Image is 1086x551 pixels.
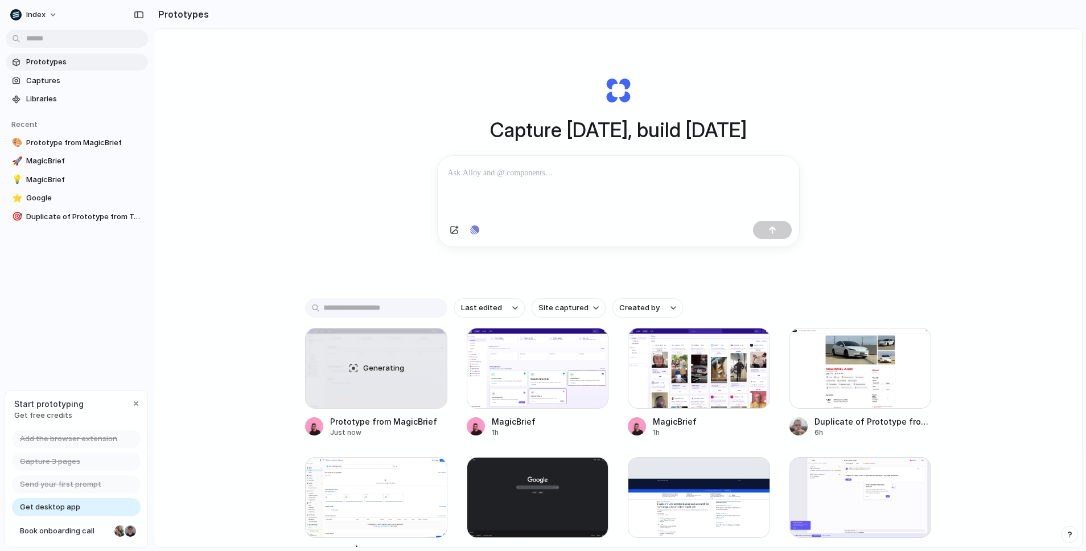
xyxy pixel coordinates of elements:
a: 🎯Duplicate of Prototype from Tesla MODEL 3 2025 rental in [GEOGRAPHIC_DATA], [GEOGRAPHIC_DATA] by... [6,208,148,225]
a: Captures [6,72,148,89]
span: Add the browser extension [20,433,117,445]
span: Capture 3 pages [20,456,80,467]
span: Get free credits [14,410,84,421]
a: Duplicate of Prototype from Tesla MODEL 3 2025 rental in Forrestfield, WA by MRT Adventure Hire .... [789,328,932,438]
a: Prototypes [6,54,148,71]
button: 🚀 [10,155,22,167]
span: Get desktop app [20,501,80,513]
div: ⭐ [12,192,20,205]
div: 1h [492,427,536,438]
span: Site captured [538,302,589,314]
div: 💡 [12,173,20,186]
a: 💡MagicBrief [6,171,148,188]
button: Created by [612,298,683,318]
a: Prototype from MagicBriefGeneratingPrototype from MagicBriefJust now [305,328,447,438]
div: Christian Iacullo [124,524,137,538]
button: Last edited [454,298,525,318]
span: MagicBrief [26,155,143,167]
span: Prototypes [26,56,143,68]
span: Recent [11,120,38,129]
button: 🎨 [10,137,22,149]
span: Created by [619,302,660,314]
a: ⭐Google [6,190,148,207]
a: 🚀MagicBrief [6,153,148,170]
a: Libraries [6,91,148,108]
div: 🎯 [12,210,20,223]
a: 🎨Prototype from MagicBrief [6,134,148,151]
div: 🚀 [12,155,20,168]
div: Nicole Kubica [113,524,127,538]
span: Send your first prompt [20,479,101,490]
a: MagicBriefMagicBrief1h [628,328,770,438]
span: Book onboarding call [20,525,110,537]
h2: Prototypes [154,7,209,21]
a: Get desktop app [12,498,141,516]
span: Generating [363,363,404,374]
span: Google [26,192,143,204]
div: Just now [330,427,437,438]
span: Duplicate of Prototype from Tesla MODEL 3 2025 rental in [GEOGRAPHIC_DATA], [GEOGRAPHIC_DATA] by ... [26,211,143,223]
span: Captures [26,75,143,87]
div: 1h [653,427,697,438]
button: Site captured [532,298,606,318]
div: MagicBrief [653,416,697,427]
button: 💡 [10,174,22,186]
a: MagicBriefMagicBrief1h [467,328,609,438]
div: MagicBrief [492,416,536,427]
button: 🎯 [10,211,22,223]
button: ⭐ [10,192,22,204]
h1: Capture [DATE], build [DATE] [490,115,747,145]
button: Index [6,6,63,24]
a: Book onboarding call [12,522,141,540]
span: Prototype from MagicBrief [26,137,143,149]
span: MagicBrief [26,174,143,186]
div: Duplicate of Prototype from Tesla MODEL 3 2025 rental in [GEOGRAPHIC_DATA], [GEOGRAPHIC_DATA] by ... [814,416,932,427]
span: Index [26,9,46,20]
div: 6h [814,427,932,438]
div: Prototype from MagicBrief [330,416,437,427]
span: Start prototyping [14,398,84,410]
span: Libraries [26,93,143,105]
span: Last edited [461,302,502,314]
div: 🎨 [12,136,20,149]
